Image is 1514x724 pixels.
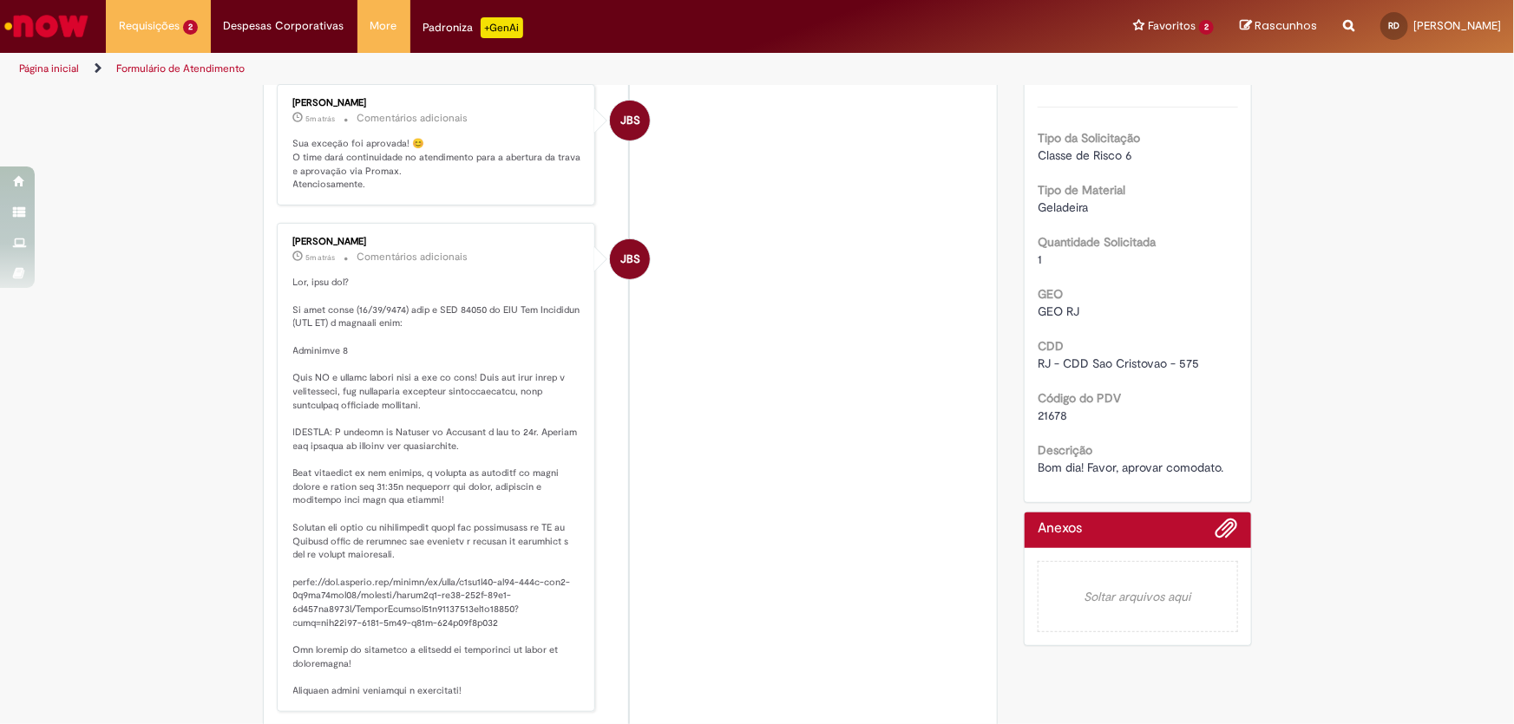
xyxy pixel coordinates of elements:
span: Bom dia! Favor, aprovar comodato. [1038,460,1223,475]
b: Descrição [1038,442,1092,458]
div: Jacqueline Batista Shiota [610,101,650,140]
span: 2 [183,20,198,35]
span: Rascunhos [1255,17,1317,34]
button: Adicionar anexos [1216,517,1238,548]
span: RJ - CDD Sao Cristovao - 575 [1038,355,1199,371]
time: 30/09/2025 10:22:33 [306,114,336,124]
span: GEO RJ [1038,303,1079,319]
div: [PERSON_NAME] [293,237,582,247]
b: Quantidade Solicitada [1038,234,1156,250]
span: 2 [1199,20,1214,35]
div: Padroniza [423,17,523,38]
p: +GenAi [481,17,523,38]
span: JBS [620,238,640,280]
small: Comentários adicionais [357,111,469,126]
div: [PERSON_NAME] [293,98,582,108]
time: 30/09/2025 10:22:26 [306,252,336,263]
b: Tipo da Solicitação [1038,130,1140,146]
small: Comentários adicionais [357,250,469,264]
span: More [370,17,397,35]
span: Classe de Risco 6 [1038,147,1132,163]
span: Favoritos [1148,17,1196,35]
p: Sua exceção foi aprovada! 😊 O time dará continuidade no atendimento para a abertura da trava e ap... [293,137,582,192]
span: 1 [1038,251,1042,267]
span: [PERSON_NAME] [1413,18,1501,33]
p: Lor, ipsu dol? Si amet conse (16/39/9474) adip e SED 84050 do EIU Tem Incididun (UTL ET) d magnaa... [293,276,582,698]
a: Página inicial [19,62,79,75]
b: GEO [1038,286,1063,302]
span: 5m atrás [306,114,336,124]
span: Despesas Corporativas [224,17,344,35]
em: Soltar arquivos aqui [1038,561,1238,632]
span: 21678 [1038,408,1067,423]
img: ServiceNow [2,9,91,43]
span: Geladeira [1038,199,1088,215]
div: Jacqueline Batista Shiota [610,239,650,279]
a: Formulário de Atendimento [116,62,245,75]
span: RD [1389,20,1400,31]
span: 5m atrás [306,252,336,263]
ul: Trilhas de página [13,53,996,85]
b: Tipo de Material [1038,182,1125,198]
span: JBS [620,100,640,141]
b: CDD [1038,338,1064,354]
span: Requisições [119,17,180,35]
b: Código do PDV [1038,390,1121,406]
a: Rascunhos [1240,18,1317,35]
h2: Anexos [1038,521,1082,537]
